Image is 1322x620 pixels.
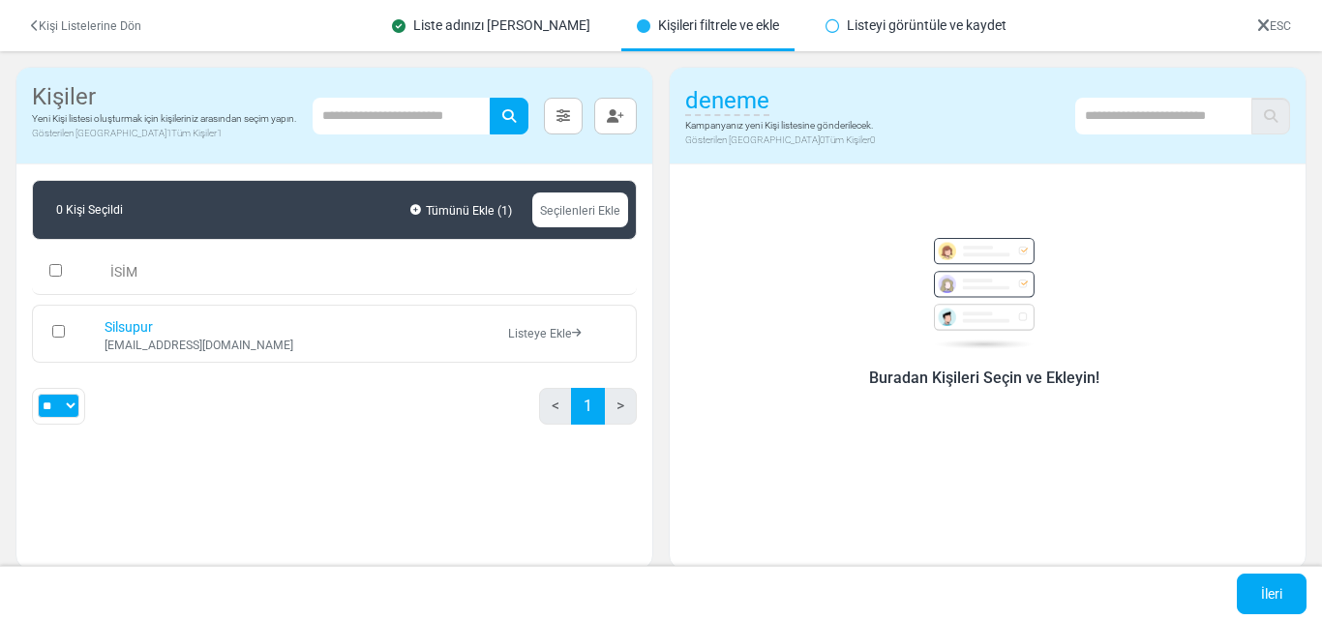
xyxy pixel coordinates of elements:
[32,111,296,126] p: Yeni Kişi listesi oluşturmak için kişileriniz arasından seçim yapın.
[870,134,875,145] span: 0
[1257,19,1291,33] a: ESC
[103,256,145,287] a: İSİM
[166,128,171,138] span: 1
[705,369,1263,387] h6: Buradan Kişileri Seçin ve Ekleyin!
[406,195,517,224] a: Tümünü Ekle ( )
[685,87,769,116] span: deneme
[105,319,153,335] a: Silsupur
[105,340,489,351] div: [EMAIL_ADDRESS][DOMAIN_NAME]
[32,83,296,111] h5: Kişiler
[508,327,581,340] a: Listeye Ekle
[820,134,825,145] span: 0
[1237,574,1307,614] a: İleri
[217,128,222,138] span: 1
[539,388,637,440] nav: Page
[685,118,875,133] p: Kampanyanız yeni Kişi listesine gönderilecek.
[685,133,875,147] p: Gösterilen [GEOGRAPHIC_DATA] Tüm Kişiler
[571,388,605,425] a: 1
[532,192,628,227] a: Seçilenleri Ekle
[41,189,138,231] span: 0 Kişi Seçildi
[31,19,141,33] a: Kişi Listelerine Dön
[501,204,508,218] span: 1
[32,126,296,140] p: Gösterilen [GEOGRAPHIC_DATA] Tüm Kişiler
